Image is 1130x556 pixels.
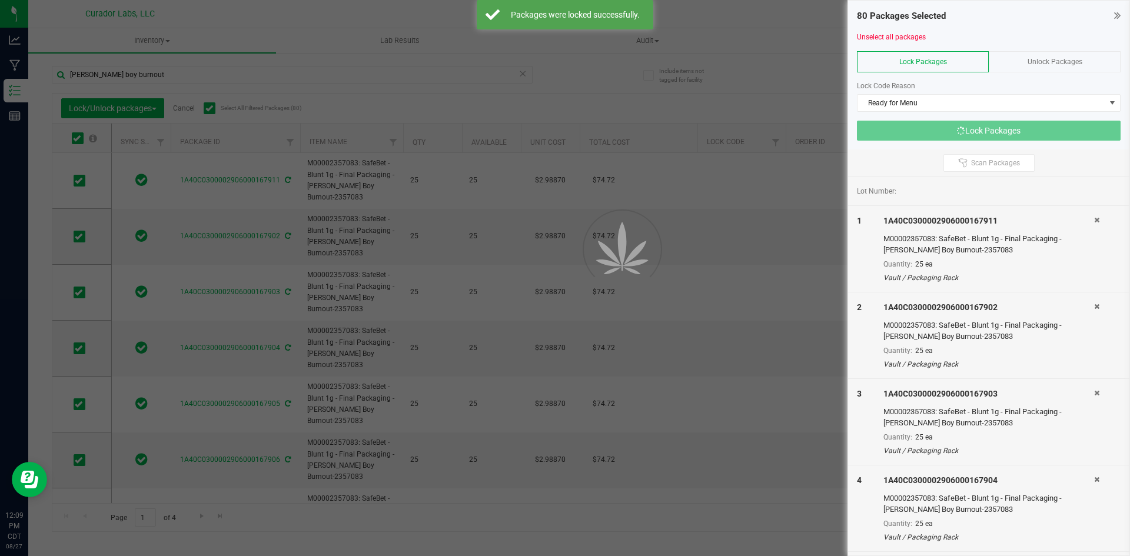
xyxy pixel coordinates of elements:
[883,406,1094,429] div: M00002357083: SafeBet - Blunt 1g - Final Packaging - [PERSON_NAME] Boy Burnout-2357083
[883,445,1094,456] div: Vault / Packaging Rack
[915,520,933,528] span: 25 ea
[883,433,912,441] span: Quantity:
[883,474,1094,487] div: 1A40C0300002906000167904
[971,158,1020,168] span: Scan Packages
[943,154,1035,172] button: Scan Packages
[857,475,862,485] span: 4
[12,462,47,497] iframe: Resource center
[857,302,862,312] span: 2
[915,433,933,441] span: 25 ea
[915,347,933,355] span: 25 ea
[506,9,644,21] div: Packages were locked successfully.
[858,95,1105,111] span: Ready for Menu
[857,33,926,41] a: Unselect all packages
[899,58,947,66] span: Lock Packages
[883,319,1094,342] div: M00002357083: SafeBet - Blunt 1g - Final Packaging - [PERSON_NAME] Boy Burnout-2357083
[857,82,915,90] span: Lock Code Reason
[915,260,933,268] span: 25 ea
[883,520,912,528] span: Quantity:
[883,347,912,355] span: Quantity:
[883,272,1094,283] div: Vault / Packaging Rack
[883,492,1094,515] div: M00002357083: SafeBet - Blunt 1g - Final Packaging - [PERSON_NAME] Boy Burnout-2357083
[857,216,862,225] span: 1
[1028,58,1082,66] span: Unlock Packages
[883,532,1094,542] div: Vault / Packaging Rack
[883,215,1094,227] div: 1A40C0300002906000167911
[857,389,862,398] span: 3
[883,301,1094,314] div: 1A40C0300002906000167902
[883,359,1094,369] div: Vault / Packaging Rack
[883,233,1094,256] div: M00002357083: SafeBet - Blunt 1g - Final Packaging - [PERSON_NAME] Boy Burnout-2357083
[883,388,1094,400] div: 1A40C0300002906000167903
[857,121,1121,141] button: Lock Packages
[857,186,896,197] span: Lot Number:
[883,260,912,268] span: Quantity:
